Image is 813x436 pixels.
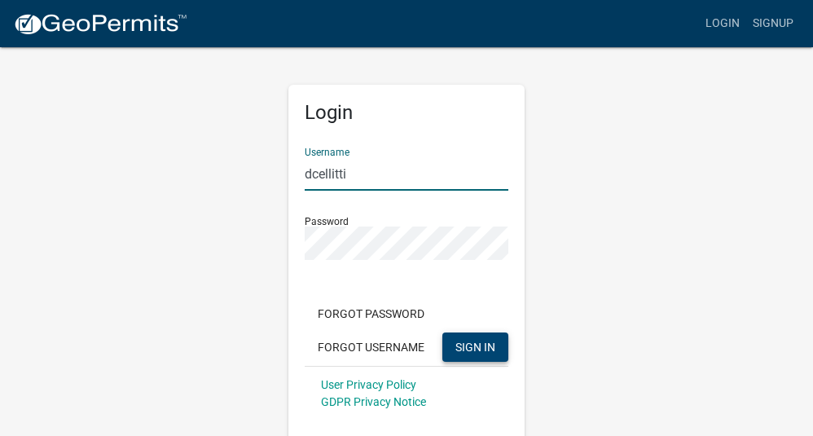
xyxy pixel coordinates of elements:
h5: Login [305,101,508,125]
button: Forgot Username [305,333,437,362]
a: GDPR Privacy Notice [321,395,426,408]
a: Signup [746,8,800,39]
a: User Privacy Policy [321,378,416,391]
button: SIGN IN [442,333,508,362]
a: Login [699,8,746,39]
button: Forgot Password [305,299,437,328]
span: SIGN IN [455,340,495,353]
